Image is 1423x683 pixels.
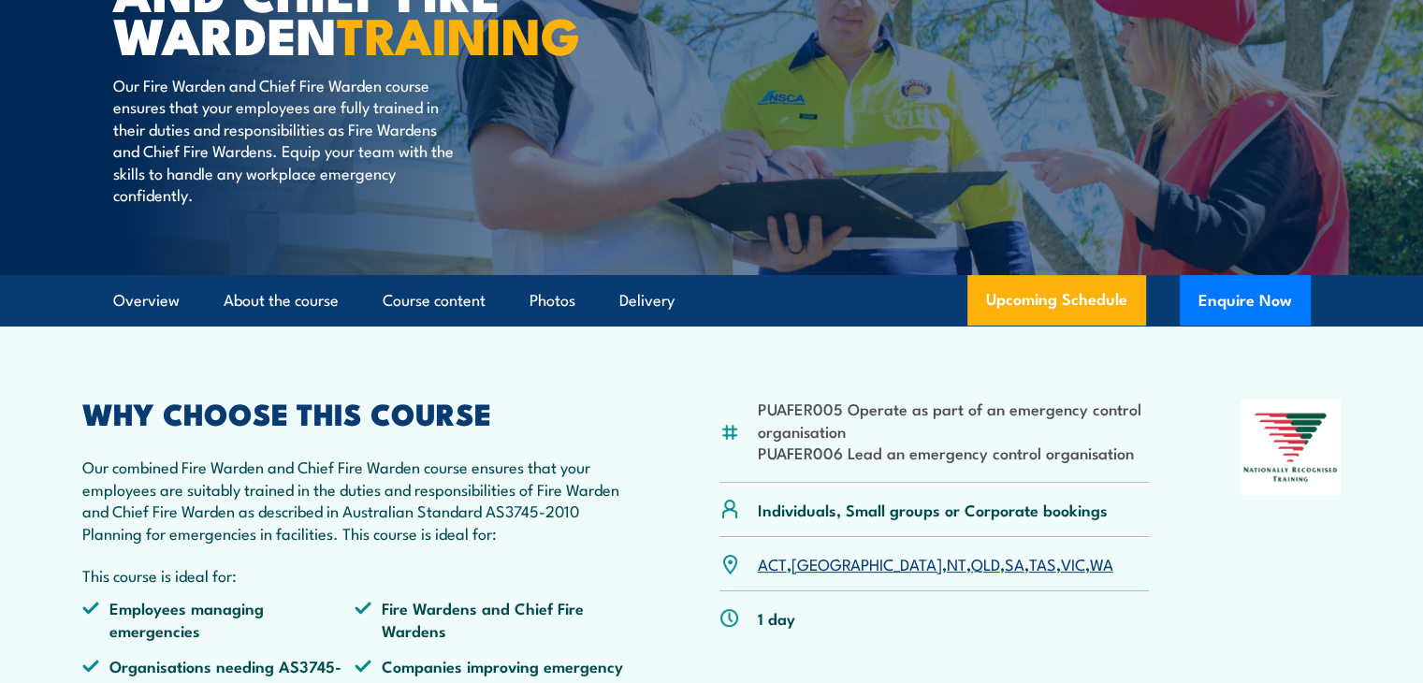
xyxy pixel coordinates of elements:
[224,276,339,326] a: About the course
[383,276,486,326] a: Course content
[113,74,455,205] p: Our Fire Warden and Chief Fire Warden course ensures that your employees are fully trained in the...
[82,400,629,426] h2: WHY CHOOSE THIS COURSE
[758,499,1108,520] p: Individuals, Small groups or Corporate bookings
[1029,552,1056,574] a: TAS
[1241,400,1342,495] img: Nationally Recognised Training logo.
[758,398,1150,442] li: PUAFER005 Operate as part of an emergency control organisation
[113,276,180,326] a: Overview
[82,456,629,544] p: Our combined Fire Warden and Chief Fire Warden course ensures that your employees are suitably tr...
[355,597,628,641] li: Fire Wardens and Chief Fire Wardens
[530,276,575,326] a: Photos
[1061,552,1085,574] a: VIC
[758,552,787,574] a: ACT
[758,607,795,629] p: 1 day
[1090,552,1113,574] a: WA
[971,552,1000,574] a: QLD
[82,564,629,586] p: This course is ideal for:
[947,552,966,574] a: NT
[791,552,942,574] a: [GEOGRAPHIC_DATA]
[758,442,1150,463] li: PUAFER006 Lead an emergency control organisation
[619,276,675,326] a: Delivery
[1180,275,1311,326] button: Enquire Now
[967,275,1146,326] a: Upcoming Schedule
[82,597,356,641] li: Employees managing emergencies
[758,553,1113,574] p: , , , , , , ,
[1005,552,1024,574] a: SA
